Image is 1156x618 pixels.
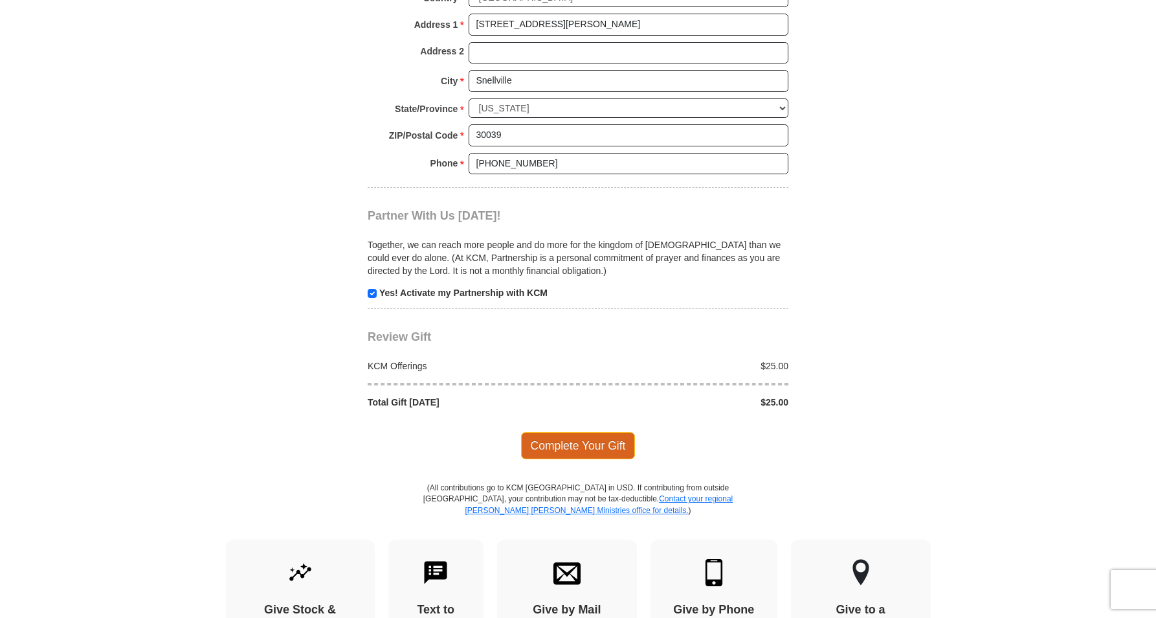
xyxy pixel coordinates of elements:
[520,603,614,617] h4: Give by Mail
[673,603,755,617] h4: Give by Phone
[441,72,458,90] strong: City
[379,288,548,298] strong: Yes! Activate my Partnership with KCM
[521,432,636,459] span: Complete Your Gift
[414,16,458,34] strong: Address 1
[361,396,579,409] div: Total Gift [DATE]
[368,209,501,222] span: Partner With Us [DATE]!
[700,559,728,586] img: mobile.svg
[422,559,449,586] img: text-to-give.svg
[287,559,314,586] img: give-by-stock.svg
[423,483,733,539] p: (All contributions go to KCM [GEOGRAPHIC_DATA] in USD. If contributing from outside [GEOGRAPHIC_D...
[420,42,464,60] strong: Address 2
[361,360,579,372] div: KCM Offerings
[389,126,458,144] strong: ZIP/Postal Code
[852,559,870,586] img: other-region
[553,559,581,586] img: envelope.svg
[465,494,733,514] a: Contact your regional [PERSON_NAME] [PERSON_NAME] Ministries office for details.
[368,330,431,343] span: Review Gift
[395,100,458,118] strong: State/Province
[578,396,795,409] div: $25.00
[430,154,458,172] strong: Phone
[368,238,788,277] p: Together, we can reach more people and do more for the kingdom of [DEMOGRAPHIC_DATA] than we coul...
[578,360,795,372] div: $25.00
